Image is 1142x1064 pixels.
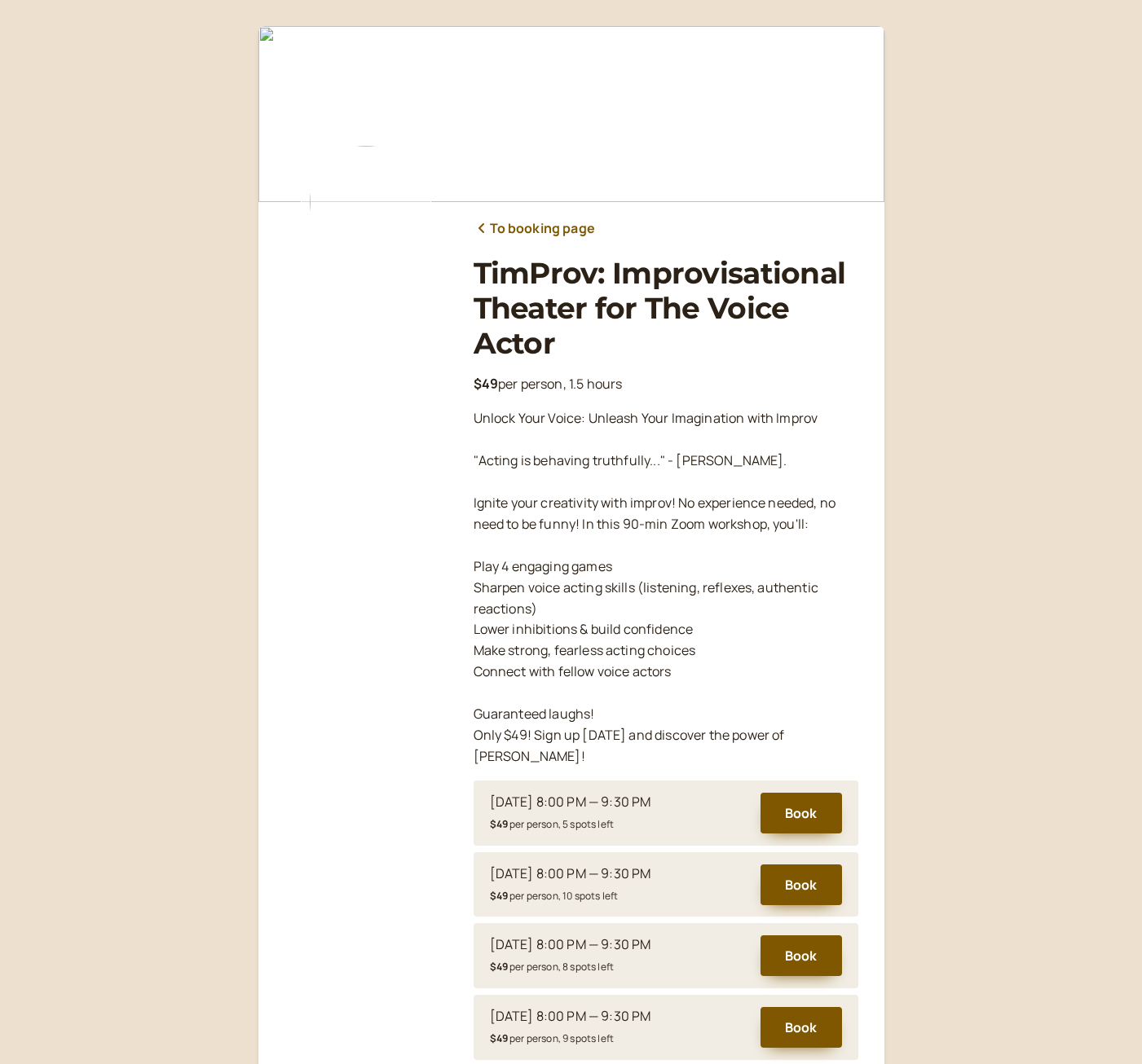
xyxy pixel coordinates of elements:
button: Book [761,864,842,905]
div: [DATE] 8:00 PM — 9:30 PM [490,934,651,956]
h1: TimProv: Improvisational Theater for The Voice Actor [474,256,858,362]
button: Book [761,935,842,976]
small: per person, 10 spots left [490,889,619,903]
div: [DATE] 8:00 PM — 9:30 PM [490,864,651,885]
small: per person, 9 spots left [490,1031,615,1045]
small: per person, 5 spots left [490,817,615,831]
div: [DATE] 8:00 PM — 9:30 PM [490,1006,651,1027]
b: $49 [490,817,508,831]
b: $49 [490,960,508,974]
p: per person, 1.5 hours [474,374,858,395]
b: $49 [474,375,498,393]
small: per person, 8 spots left [490,960,615,974]
p: Unlock Your Voice: Unleash Your Imagination with Improv "Acting is behaving truthfully..." - [PER... [474,408,858,767]
b: $49 [490,889,508,903]
b: $49 [490,1031,508,1045]
button: Book [761,793,842,833]
div: [DATE] 8:00 PM — 9:30 PM [490,792,651,813]
a: To booking page [474,218,595,240]
button: Book [761,1007,842,1048]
